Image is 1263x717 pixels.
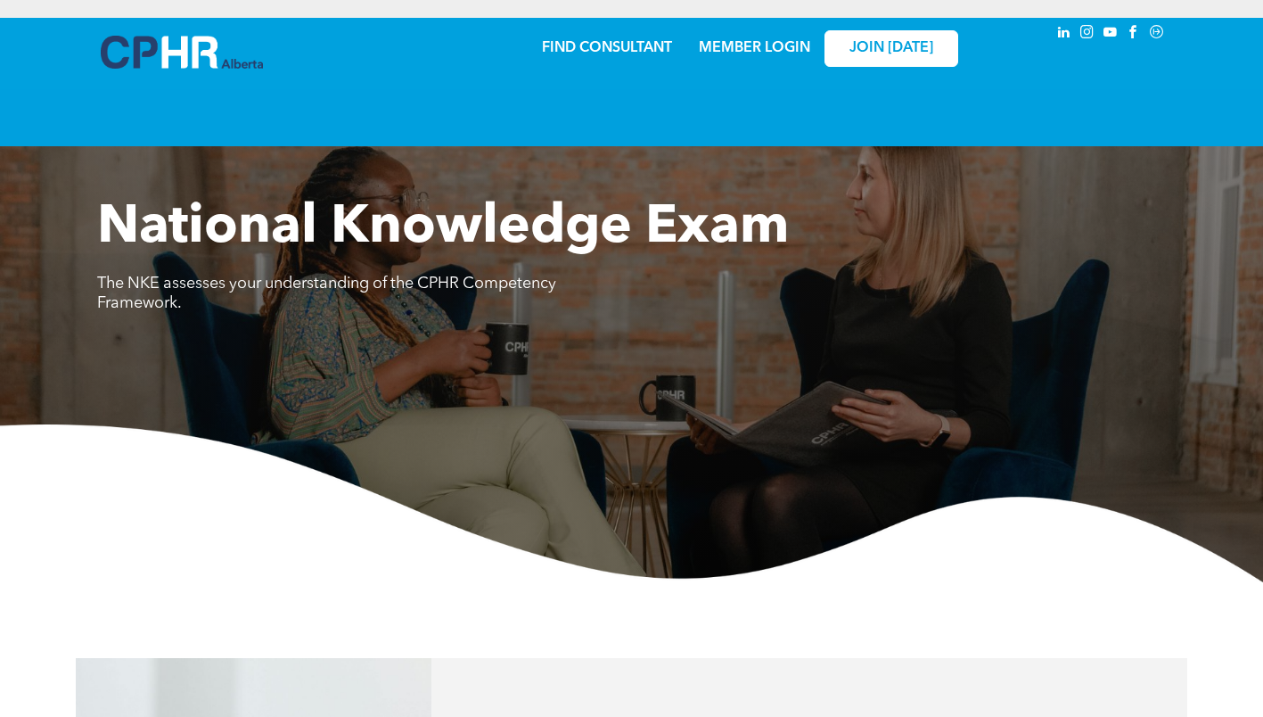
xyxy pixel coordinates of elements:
span: National Knowledge Exam [97,202,789,255]
a: JOIN [DATE] [824,30,958,67]
a: FIND CONSULTANT [542,41,672,55]
a: MEMBER LOGIN [699,41,810,55]
a: facebook [1124,22,1144,46]
a: youtube [1101,22,1120,46]
span: JOIN [DATE] [849,40,933,57]
a: instagram [1078,22,1097,46]
a: Social network [1147,22,1167,46]
img: A blue and white logo for cp alberta [101,36,263,69]
a: linkedin [1054,22,1074,46]
span: The NKE assesses your understanding of the CPHR Competency Framework. [97,276,556,311]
